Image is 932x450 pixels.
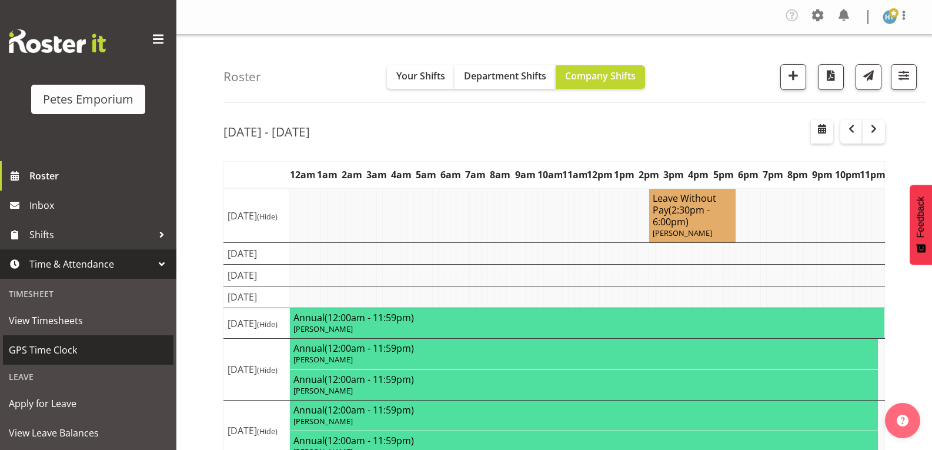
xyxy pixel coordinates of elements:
th: 10am [537,162,562,189]
th: 7am [463,162,488,189]
span: (12:00am - 11:59pm) [325,311,414,324]
span: (Hide) [257,426,278,436]
td: [DATE] [224,243,290,265]
th: 12pm [587,162,612,189]
span: Inbox [29,196,171,214]
span: [PERSON_NAME] [653,228,712,238]
h4: Roster [223,70,261,84]
button: Your Shifts [387,65,455,89]
div: Leave [3,365,173,389]
span: (Hide) [257,365,278,375]
button: Company Shifts [556,65,645,89]
h4: Annual [293,342,874,354]
span: Department Shifts [464,69,546,82]
th: 5pm [711,162,736,189]
span: [PERSON_NAME] [293,385,353,396]
span: Apply for Leave [9,395,168,412]
th: 3pm [662,162,686,189]
span: [PERSON_NAME] [293,354,353,365]
span: Time & Attendance [29,255,153,273]
h4: Annual [293,374,874,385]
button: Add a new shift [780,64,806,90]
th: 2am [339,162,364,189]
th: 1pm [612,162,637,189]
span: (12:00am - 11:59pm) [325,342,414,355]
button: Send a list of all shifts for the selected filtered period to all rostered employees. [856,64,881,90]
button: Select a specific date within the roster. [811,120,833,144]
th: 8pm [785,162,810,189]
th: 4am [389,162,413,189]
span: Company Shifts [565,69,636,82]
span: (12:00am - 11:59pm) [325,404,414,416]
td: [DATE] [224,188,290,243]
th: 11am [562,162,587,189]
button: Feedback - Show survey [910,185,932,265]
td: [DATE] [224,339,290,400]
span: Feedback [916,196,926,238]
th: 9pm [810,162,835,189]
th: 6am [439,162,463,189]
h2: [DATE] - [DATE] [223,124,310,139]
th: 3am [364,162,389,189]
span: [PERSON_NAME] [293,324,353,334]
td: [DATE] [224,308,290,339]
span: (2:30pm - 6:00pm) [653,204,710,228]
span: GPS Time Clock [9,341,168,359]
h4: Annual [293,312,881,324]
th: 11pm [860,162,885,189]
a: GPS Time Clock [3,335,173,365]
a: View Leave Balances [3,418,173,448]
th: 12am [290,162,315,189]
img: helena-tomlin701.jpg [883,10,897,24]
span: View Timesheets [9,312,168,329]
button: Filter Shifts [891,64,917,90]
th: 9am [513,162,537,189]
a: View Timesheets [3,306,173,335]
div: Timesheet [3,282,173,306]
img: Rosterit website logo [9,29,106,53]
span: Shifts [29,226,153,244]
td: [DATE] [224,286,290,308]
th: 7pm [760,162,785,189]
span: View Leave Balances [9,424,168,442]
a: Apply for Leave [3,389,173,418]
th: 1am [315,162,339,189]
th: 5am [414,162,439,189]
th: 8am [488,162,513,189]
span: (Hide) [257,211,278,222]
span: Roster [29,167,171,185]
img: help-xxl-2.png [897,415,908,426]
button: Department Shifts [455,65,556,89]
th: 2pm [637,162,662,189]
h4: Leave Without Pay [653,192,731,228]
td: [DATE] [224,265,290,286]
button: Download a PDF of the roster according to the set date range. [818,64,844,90]
span: (12:00am - 11:59pm) [325,434,414,447]
div: Petes Emporium [43,91,133,108]
th: 10pm [835,162,860,189]
h4: Annual [293,435,874,446]
span: (Hide) [257,319,278,329]
span: Your Shifts [396,69,445,82]
span: [PERSON_NAME] [293,416,353,426]
th: 4pm [686,162,711,189]
th: 6pm [736,162,760,189]
span: (12:00am - 11:59pm) [325,373,414,386]
h4: Annual [293,404,874,416]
